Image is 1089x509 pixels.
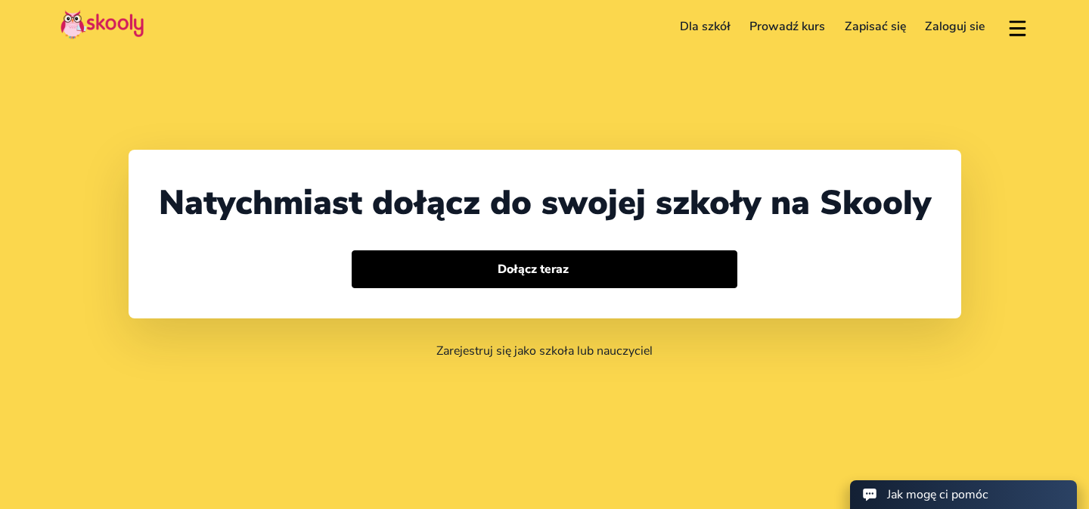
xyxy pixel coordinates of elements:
ion-icon: arrow forward outline [576,262,591,278]
img: Skooly [60,10,144,39]
a: Dla szkół [670,14,740,39]
button: Dołącz terazarrow forward outline [352,250,738,288]
div: Natychmiast dołącz do swojej szkoły na Skooly [159,180,931,226]
button: menu outline [1007,14,1028,39]
a: Zapisać się [835,14,916,39]
a: Zaloguj sie [916,14,995,39]
a: Prowadź kurs [740,14,835,39]
a: Zarejestruj się jako szkoła lub nauczyciel [436,343,653,359]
